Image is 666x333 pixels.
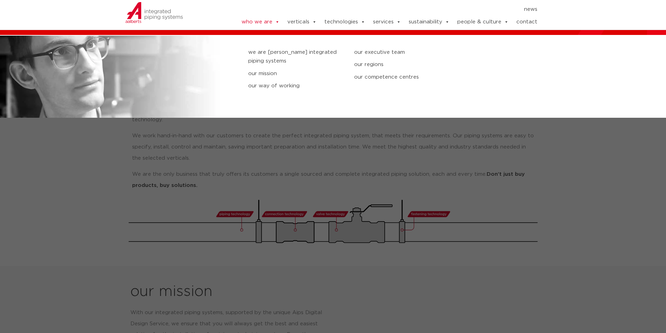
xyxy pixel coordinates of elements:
[130,283,336,300] h2: our mission
[373,15,401,29] a: services
[354,60,450,69] a: our regions
[524,4,537,15] a: news
[248,69,344,78] a: our mission
[409,15,450,29] a: sustainability
[354,48,450,57] a: our executive team
[248,48,344,66] a: we are [PERSON_NAME] integrated piping systems
[248,81,344,91] a: our way of working
[220,4,538,15] nav: Menu
[324,15,365,29] a: technologies
[516,15,537,29] a: contact
[132,169,534,191] p: We are the only business that truly offers its customers a single sourced and complete integrated...
[354,73,450,82] a: our competence centres
[132,130,534,164] p: We work hand-in-hand with our customers to create the perfect integrated piping system, that meet...
[457,15,509,29] a: people & culture
[242,15,280,29] a: who we are
[287,15,317,29] a: verticals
